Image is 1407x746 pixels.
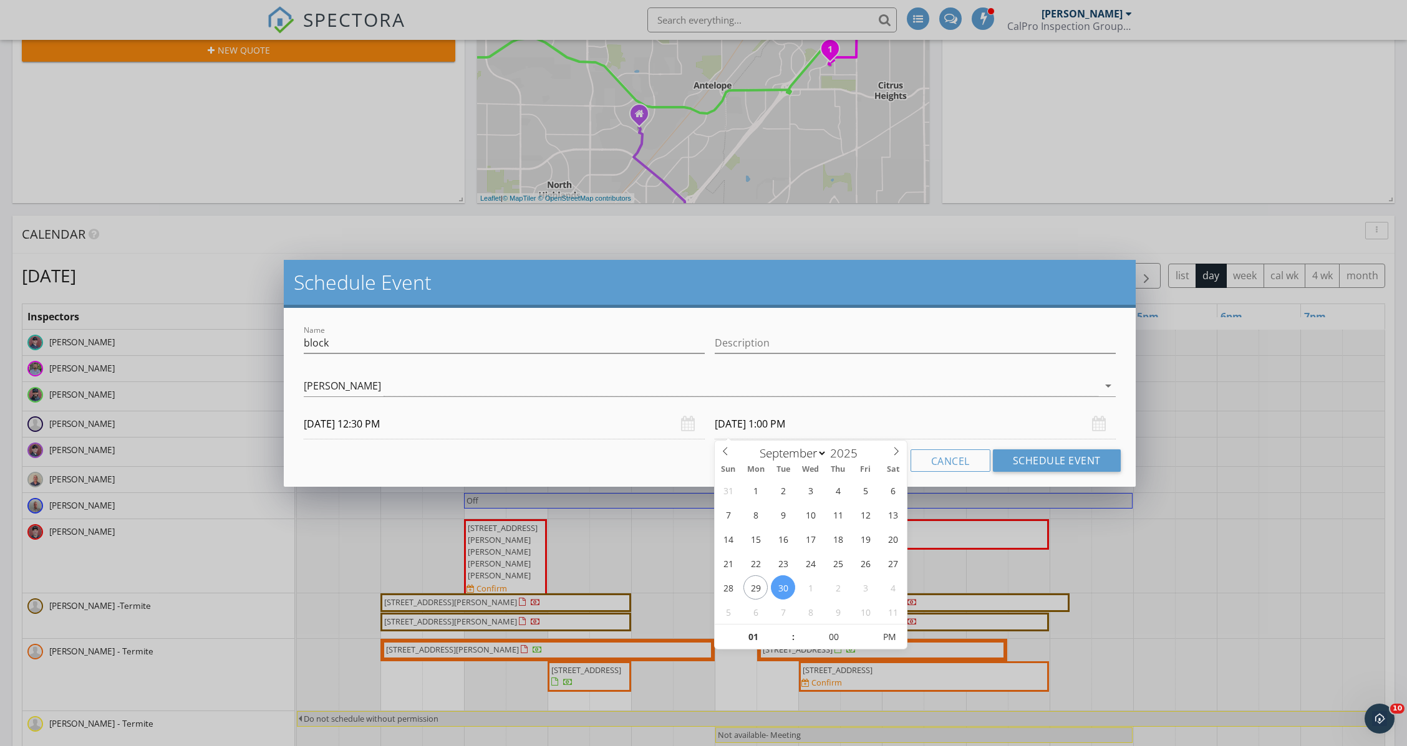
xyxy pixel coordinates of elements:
button: Cancel [911,449,990,472]
span: Mon [742,466,770,474]
span: September 8, 2025 [743,502,768,527]
span: September 11, 2025 [826,502,850,527]
span: September 2, 2025 [771,478,795,502]
span: 10 [1390,704,1405,714]
span: Sun [715,466,742,474]
span: Fri [852,466,879,474]
button: Schedule Event [993,449,1121,472]
input: Select date [304,409,705,439]
span: October 1, 2025 [798,575,823,600]
span: October 6, 2025 [743,600,768,624]
span: September 12, 2025 [853,502,878,527]
input: Year [827,445,868,461]
span: September 3, 2025 [798,478,823,502]
div: [PERSON_NAME] [304,380,381,391]
span: October 10, 2025 [853,600,878,624]
span: October 5, 2025 [716,600,740,624]
span: September 18, 2025 [826,527,850,551]
span: September 9, 2025 [771,502,795,527]
span: September 28, 2025 [716,575,740,600]
span: Wed [797,466,824,474]
span: September 4, 2025 [826,478,850,502]
span: September 13, 2025 [881,502,905,527]
span: September 25, 2025 [826,551,850,575]
span: September 15, 2025 [743,527,768,551]
span: September 10, 2025 [798,502,823,527]
span: September 17, 2025 [798,527,823,551]
span: October 4, 2025 [881,575,905,600]
span: September 21, 2025 [716,551,740,575]
span: October 7, 2025 [771,600,795,624]
i: arrow_drop_down [1101,378,1116,393]
span: September 23, 2025 [771,551,795,575]
span: October 11, 2025 [881,600,905,624]
span: October 8, 2025 [798,600,823,624]
span: September 30, 2025 [771,575,795,600]
span: September 19, 2025 [853,527,878,551]
span: September 26, 2025 [853,551,878,575]
span: September 7, 2025 [716,502,740,527]
span: September 1, 2025 [743,478,768,502]
span: : [791,624,795,649]
span: Sat [879,466,907,474]
h2: Schedule Event [294,270,1126,295]
span: August 31, 2025 [716,478,740,502]
span: October 2, 2025 [826,575,850,600]
span: September 20, 2025 [881,527,905,551]
span: Tue [770,466,797,474]
span: September 5, 2025 [853,478,878,502]
span: September 29, 2025 [743,575,768,600]
iframe: Intercom live chat [1365,704,1395,734]
span: Thu [824,466,852,474]
span: September 6, 2025 [881,478,905,502]
span: October 3, 2025 [853,575,878,600]
span: Click to toggle [872,624,906,649]
span: September 16, 2025 [771,527,795,551]
span: October 9, 2025 [826,600,850,624]
span: September 22, 2025 [743,551,768,575]
input: Select date [715,409,1116,439]
span: September 27, 2025 [881,551,905,575]
span: September 24, 2025 [798,551,823,575]
span: September 14, 2025 [716,527,740,551]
